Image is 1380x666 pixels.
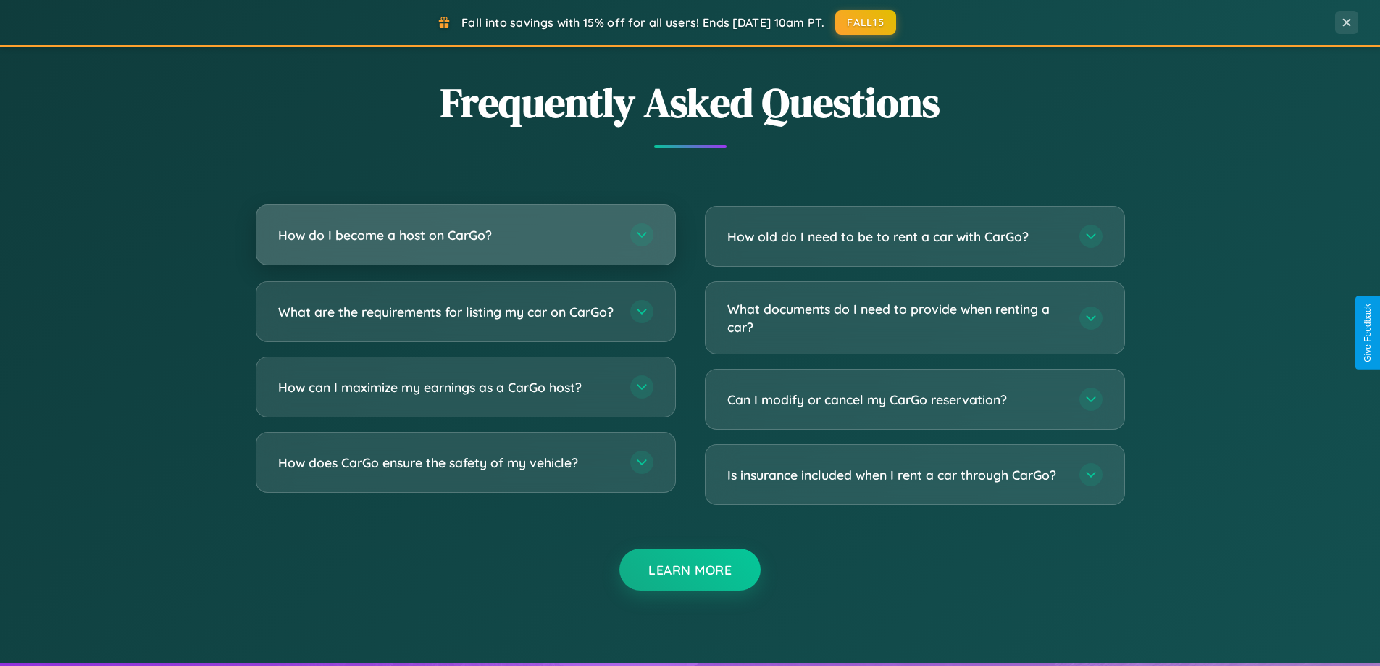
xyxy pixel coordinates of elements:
[727,228,1065,246] h3: How old do I need to be to rent a car with CarGo?
[727,391,1065,409] h3: Can I modify or cancel my CarGo reservation?
[278,378,616,396] h3: How can I maximize my earnings as a CarGo host?
[1363,304,1373,362] div: Give Feedback
[278,303,616,321] h3: What are the requirements for listing my car on CarGo?
[619,549,761,591] button: Learn More
[835,10,896,35] button: FALL15
[278,454,616,472] h3: How does CarGo ensure the safety of my vehicle?
[278,226,616,244] h3: How do I become a host on CarGo?
[461,15,824,30] span: Fall into savings with 15% off for all users! Ends [DATE] 10am PT.
[727,300,1065,336] h3: What documents do I need to provide when renting a car?
[727,466,1065,484] h3: Is insurance included when I rent a car through CarGo?
[256,75,1125,130] h2: Frequently Asked Questions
